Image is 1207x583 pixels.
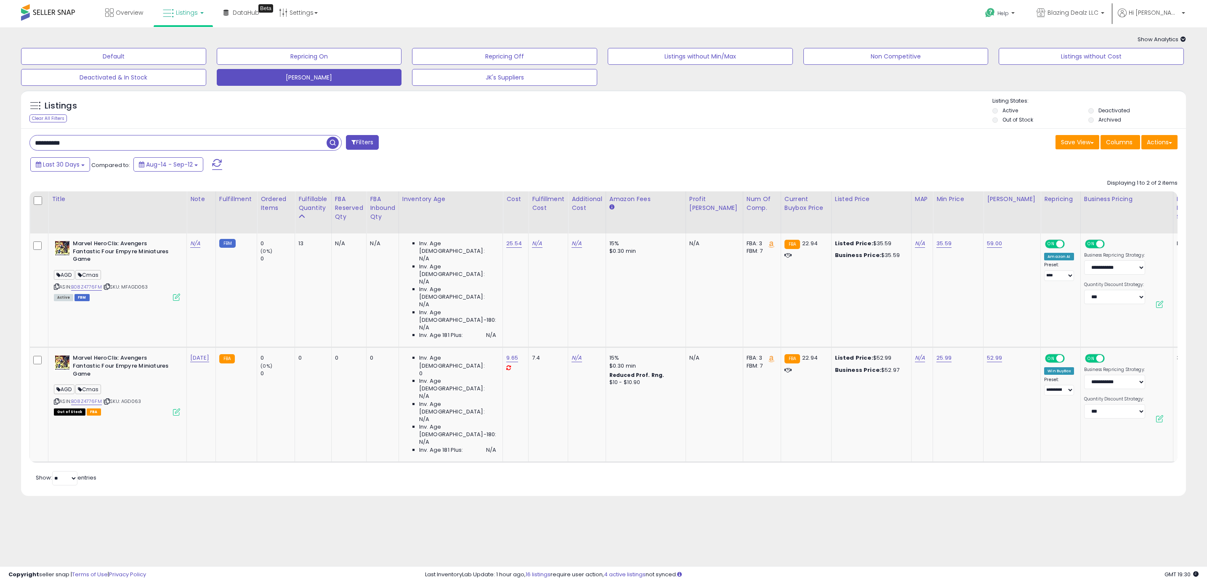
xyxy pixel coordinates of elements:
span: Overview [116,8,143,17]
button: Repricing Off [412,48,597,65]
small: Amazon Fees. [609,204,614,211]
a: N/A [572,354,582,362]
a: B08Z4776FM [71,284,102,291]
div: N/A [370,240,392,247]
div: Preset: [1044,262,1074,281]
div: Cost [506,195,525,204]
label: Deactivated [1098,107,1130,114]
span: N/A [419,438,429,446]
i: Get Help [985,8,995,18]
span: All listings currently available for purchase on Amazon [54,294,73,301]
label: Quantity Discount Strategy: [1084,396,1145,402]
div: Amazon AI [1044,253,1074,260]
button: Deactivated & In Stock [21,69,206,86]
div: FBA: 3 [747,240,774,247]
div: 0 [261,354,295,362]
span: Cmas [75,384,101,394]
div: $10 - $10.90 [609,379,679,386]
div: 7.4 [532,354,561,362]
div: ASIN: [54,354,180,414]
div: N/A [689,240,736,247]
span: All listings that are currently out of stock and unavailable for purchase on Amazon [54,408,85,416]
h5: Listings [45,100,77,112]
div: FBA inbound Qty [370,195,395,221]
span: N/A [419,278,429,286]
a: N/A [532,239,542,248]
a: 25.54 [506,239,522,248]
button: Aug-14 - Sep-12 [133,157,203,172]
div: N/A [689,354,736,362]
button: Save View [1055,135,1099,149]
span: | SKU: AGD063 [103,398,141,405]
div: ASIN: [54,240,180,300]
span: 22.94 [802,354,818,362]
a: B08Z4776FM [71,398,102,405]
span: Show: entries [36,474,96,482]
a: 52.99 [987,354,1002,362]
div: $52.97 [835,366,905,374]
a: [DATE] [190,354,209,362]
small: FBA [784,240,800,249]
div: [PERSON_NAME] [987,195,1037,204]
button: Listings without Min/Max [608,48,793,65]
div: Num of Comp. [747,195,777,212]
div: Clear All Filters [29,114,67,122]
span: Inv. Age [DEMOGRAPHIC_DATA]-180: [419,309,496,324]
div: $52.99 [835,354,905,362]
span: Cmas [75,270,101,280]
span: Inv. Age [DEMOGRAPHIC_DATA]: [419,354,496,369]
span: N/A [486,446,496,454]
span: Hi [PERSON_NAME] [1129,8,1179,17]
div: 15% [609,240,679,247]
div: Current Buybox Price [784,195,828,212]
div: Fulfillable Quantity [298,195,327,212]
span: Listings [176,8,198,17]
div: Business Pricing [1084,195,1170,204]
span: Compared to: [91,161,130,169]
div: Profit [PERSON_NAME] [689,195,739,212]
b: Marvel HeroClix: Avengers Fantastic Four Empyre Miniatures Game [73,240,175,265]
a: N/A [915,354,925,362]
label: Business Repricing Strategy: [1084,367,1145,373]
div: Inventory Age [402,195,499,204]
div: 0 [335,354,360,362]
span: N/A [419,392,429,400]
button: Default [21,48,206,65]
div: Title [52,195,183,204]
div: $35.59 [835,252,905,259]
label: Active [1002,107,1018,114]
b: Reduced Prof. Rng. [609,371,665,379]
small: (0%) [261,363,272,369]
small: FBM [219,239,236,248]
button: Columns [1101,135,1140,149]
div: Tooltip anchor [258,4,273,13]
span: AGD [54,384,74,394]
a: 35.59 [936,239,952,248]
div: Repricing [1044,195,1077,204]
span: N/A [419,324,429,331]
img: 51iUoOJFzEL._SL40_.jpg [54,240,71,257]
div: N/A [335,240,360,247]
div: FBA Reserved Qty [335,195,363,221]
button: [PERSON_NAME] [217,69,402,86]
a: 9.65 [506,354,518,362]
span: 0 [419,370,423,377]
span: OFF [1063,355,1077,362]
span: FBM [74,294,90,301]
div: $0.30 min [609,247,679,255]
span: Inv. Age 181 Plus: [419,446,463,454]
div: $35.59 [835,240,905,247]
b: Listed Price: [835,354,873,362]
div: Additional Cost [572,195,602,212]
b: Listed Price: [835,239,873,247]
img: 51iUoOJFzEL._SL40_.jpg [54,354,71,371]
label: Quantity Discount Strategy: [1084,282,1145,288]
div: Ordered Items [261,195,291,212]
span: Show Analytics [1138,35,1186,43]
div: 0 [261,255,295,262]
span: Last 30 Days [43,160,80,169]
span: Inv. Age 181 Plus: [419,331,463,339]
button: Last 30 Days [30,157,90,172]
div: Displaying 1 to 2 of 2 items [1107,179,1178,187]
label: Out of Stock [1002,116,1033,123]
